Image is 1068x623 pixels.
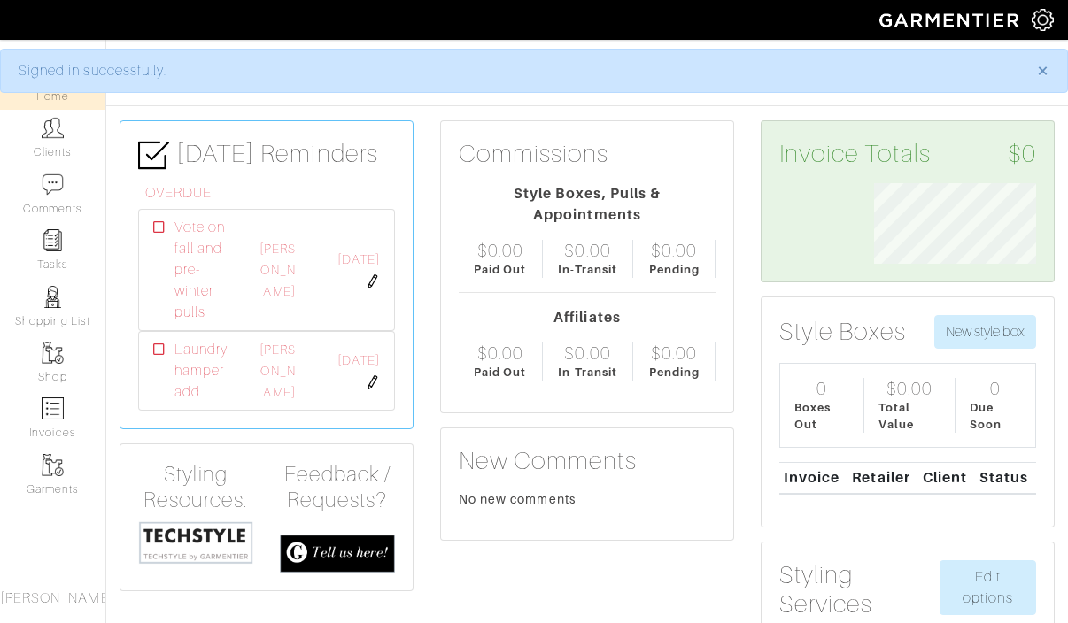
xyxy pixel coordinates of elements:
[366,375,380,389] img: pen-cf24a1663064a2ec1b9c1bd2387e9de7a2fa800b781884d57f21acf72779bad2.png
[779,462,848,493] th: Invoice
[174,339,232,403] span: Laundry hamper add
[138,139,395,171] h3: [DATE] Reminders
[459,490,716,508] div: No new comments
[1008,139,1036,169] span: $0
[649,364,700,381] div: Pending
[651,240,697,261] div: $0.00
[779,560,940,619] h3: Styling Services
[779,139,1036,169] h3: Invoice Totals
[459,307,716,328] div: Affiliates
[886,378,933,399] div: $0.00
[259,242,295,298] a: [PERSON_NAME]
[918,462,975,493] th: Client
[138,520,253,565] img: techstyle-93310999766a10050dc78ceb7f971a75838126fd19372ce40ba20cdf6a89b94b.png
[474,261,526,278] div: Paid Out
[779,317,907,347] h3: Style Boxes
[42,286,64,308] img: stylists-icon-eb353228a002819b7ec25b43dbf5f0378dd9e0616d9560372ff212230b889e62.png
[474,364,526,381] div: Paid Out
[990,378,1001,399] div: 0
[280,462,395,513] h4: Feedback / Requests?
[878,399,940,433] div: Total Value
[816,378,827,399] div: 0
[19,60,1010,81] div: Signed in successfully.
[649,261,700,278] div: Pending
[138,462,253,513] h4: Styling Resources:
[145,185,395,202] h6: OVERDUE
[794,399,849,433] div: Boxes Out
[337,351,380,371] span: [DATE]
[477,342,523,364] div: $0.00
[848,462,919,493] th: Retailer
[651,342,697,364] div: $0.00
[564,240,610,261] div: $0.00
[42,173,64,196] img: comment-icon-a0a6a9ef722e966f86d9cbdc48e553b5cf19dbc54f86b18d962a5391bc8f6eb6.png
[975,462,1036,493] th: Status
[871,4,1032,35] img: garmentier-logo-header-white-b43fb05a5012e4ada735d5af1a66efaba907eab6374d6393d1fbf88cb4ef424d.png
[366,274,380,288] img: pen-cf24a1663064a2ec1b9c1bd2387e9de7a2fa800b781884d57f21acf72779bad2.png
[558,364,618,381] div: In-Transit
[259,342,295,399] a: [PERSON_NAME]
[138,140,169,171] img: check-box-icon-36a4915ff3ba2bd8f6e4f29bc755bb66becd62c870f447fc0dd1365fcfddab58.png
[477,240,523,261] div: $0.00
[42,342,64,364] img: garments-icon-b7da505a4dc4fd61783c78ac3ca0ef83fa9d6f193b1c9dc38574b1d14d53ca28.png
[337,250,380,270] span: [DATE]
[459,446,716,476] h3: New Comments
[1032,9,1054,31] img: gear-icon-white-bd11855cb880d31180b6d7d6211b90ccbf57a29d726f0c71d8c61bd08dd39cc2.png
[174,217,232,323] span: Vote on fall and pre-winter pulls
[459,139,609,169] h3: Commissions
[280,535,395,573] img: feedback_requests-3821251ac2bd56c73c230f3229a5b25d6eb027adea667894f41107c140538ee0.png
[564,342,610,364] div: $0.00
[42,229,64,251] img: reminder-icon-8004d30b9f0a5d33ae49ab947aed9ed385cf756f9e5892f1edd6e32f2345188e.png
[42,454,64,476] img: garments-icon-b7da505a4dc4fd61783c78ac3ca0ef83fa9d6f193b1c9dc38574b1d14d53ca28.png
[970,399,1021,433] div: Due Soon
[42,117,64,139] img: clients-icon-6bae9207a08558b7cb47a8932f037763ab4055f8c8b6bfacd5dc20c3e0201464.png
[42,397,64,419] img: orders-icon-0abe47150d42831381b5fb84f609e132dff9fe21cb692f30cb5eec754e2cba89.png
[558,261,618,278] div: In-Transit
[459,183,716,226] div: Style Boxes, Pulls & Appointments
[934,315,1036,349] button: New style box
[1036,58,1049,82] span: ×
[940,560,1036,615] a: Edit options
